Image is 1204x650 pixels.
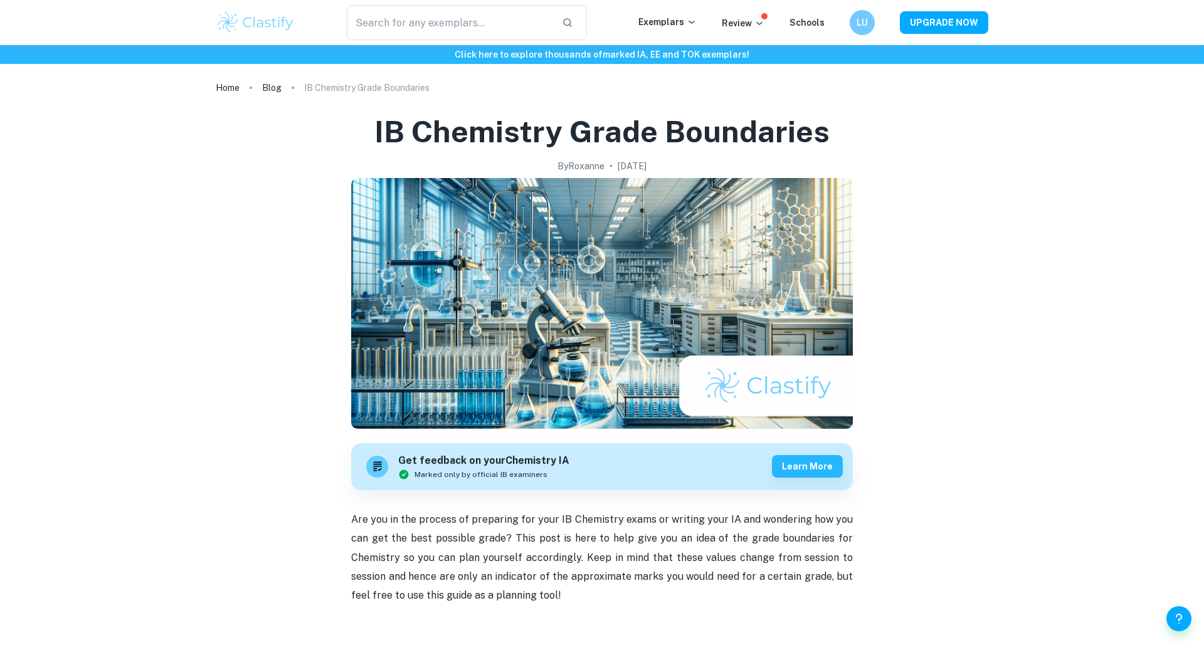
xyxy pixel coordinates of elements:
[772,455,843,478] button: Learn more
[1166,606,1191,631] button: Help and Feedback
[415,469,547,480] span: Marked only by official IB examiners
[610,159,613,173] p: •
[638,15,697,29] p: Exemplars
[3,48,1201,61] h6: Click here to explore thousands of marked IA, EE and TOK exemplars !
[789,18,825,28] a: Schools
[351,178,853,429] img: IB Chemistry Grade Boundaries cover image
[850,10,875,35] button: LU
[900,11,988,34] button: UPGRADE NOW
[304,81,430,95] p: IB Chemistry Grade Boundaries
[262,79,282,97] a: Blog
[351,443,853,490] a: Get feedback on yourChemistry IAMarked only by official IB examinersLearn more
[557,159,605,173] h2: By Roxanne
[374,112,830,152] h1: IB Chemistry Grade Boundaries
[398,453,569,469] h6: Get feedback on your Chemistry IA
[618,159,647,173] h2: [DATE]
[351,510,853,605] p: Are you in the process of preparing for your IB Chemistry exams or writing your IA and wondering ...
[216,10,295,35] img: Clastify logo
[722,16,764,30] p: Review
[216,79,240,97] a: Home
[347,5,552,40] input: Search for any exemplars...
[855,16,870,29] h6: LU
